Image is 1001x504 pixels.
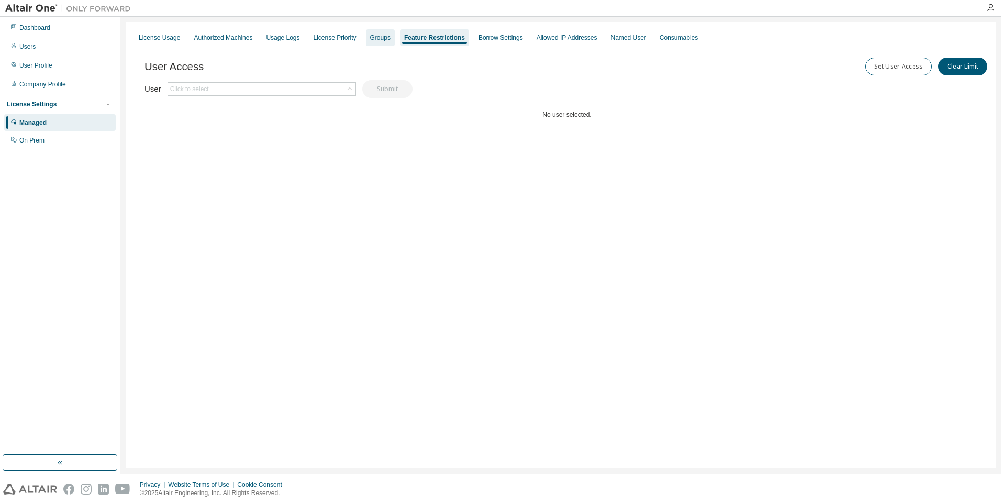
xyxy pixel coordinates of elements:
button: Submit [362,80,413,98]
div: License Settings [7,100,57,108]
p: © 2025 Altair Engineering, Inc. All Rights Reserved. [140,489,288,498]
img: youtube.svg [115,484,130,495]
div: Borrow Settings [479,34,523,42]
div: Privacy [140,480,168,489]
div: Users [19,42,36,51]
div: Named User [611,34,646,42]
div: Authorized Machines [194,34,252,42]
div: Click to select [168,83,355,95]
img: instagram.svg [81,484,92,495]
div: Dashboard [19,24,50,32]
img: Altair One [5,3,136,14]
img: facebook.svg [63,484,74,495]
div: Click to select [170,85,209,93]
div: Consumables [660,34,698,42]
div: Groups [370,34,391,42]
button: Set User Access [865,58,932,75]
div: Managed [19,118,47,127]
div: No user selected. [144,111,989,119]
div: License Priority [314,34,357,42]
div: Company Profile [19,80,66,89]
div: On Prem [19,136,45,145]
div: User Profile [19,61,52,70]
label: User [144,85,161,93]
div: License Usage [139,34,180,42]
img: altair_logo.svg [3,484,57,495]
div: Cookie Consent [237,480,288,489]
div: Website Terms of Use [168,480,237,489]
button: Clear Limit [938,58,987,75]
img: linkedin.svg [98,484,109,495]
div: Usage Logs [266,34,299,42]
span: User Access [144,61,204,73]
div: Feature Restrictions [404,34,465,42]
div: Allowed IP Addresses [537,34,597,42]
